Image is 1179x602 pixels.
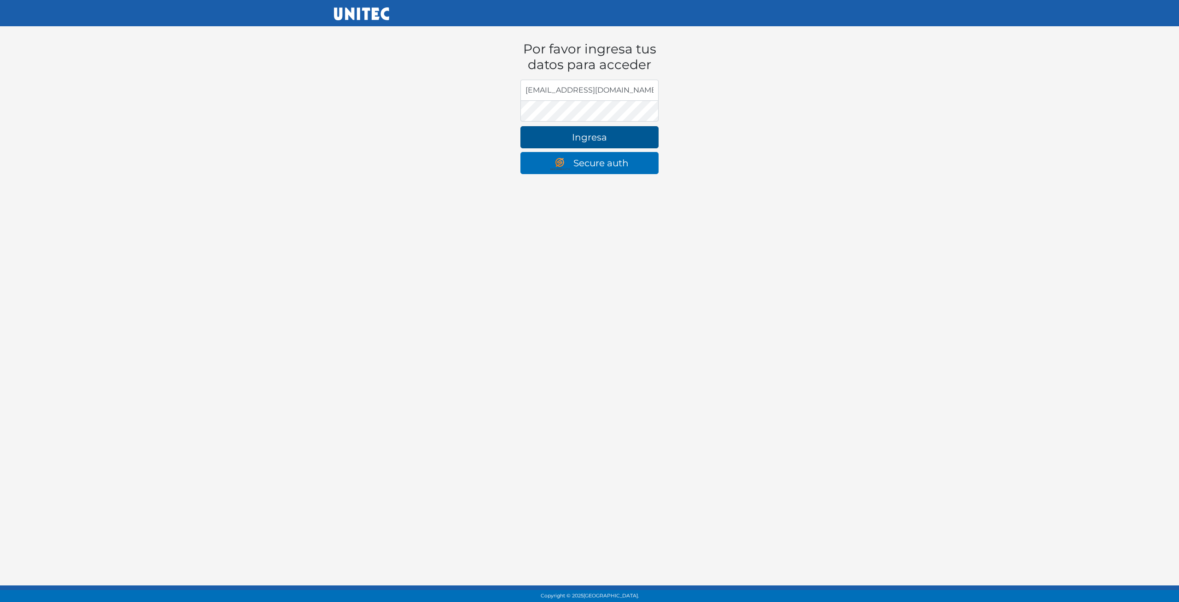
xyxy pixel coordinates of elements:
button: Ingresa [520,126,659,148]
img: UNITEC [334,7,389,20]
input: Dirección de email [520,80,659,101]
img: secure auth logo [550,158,573,170]
span: [GEOGRAPHIC_DATA]. [584,593,639,599]
h1: Por favor ingresa tus datos para acceder [520,41,659,72]
a: Secure auth [520,152,659,174]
